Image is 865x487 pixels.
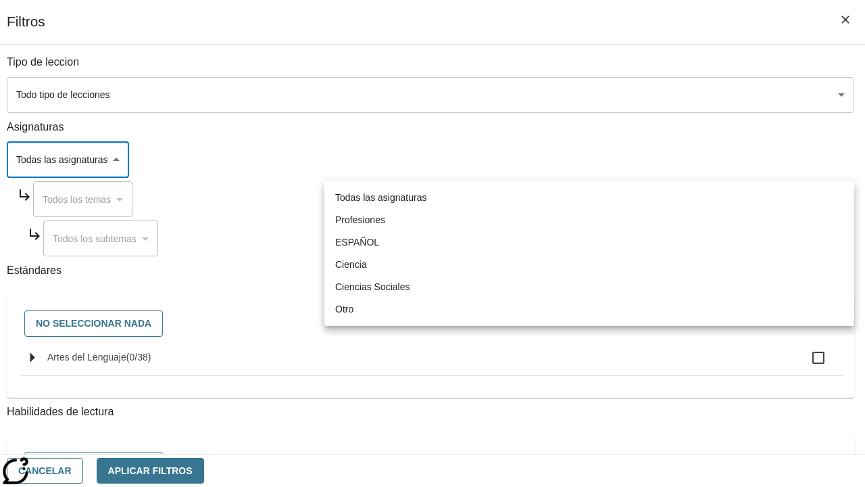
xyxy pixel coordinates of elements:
li: Ciencias Sociales [324,276,854,298]
li: Otro [324,298,854,321]
li: Ciencia [324,254,854,276]
li: Todas las asignaturas [324,187,854,209]
li: ESPAÑOL [324,231,854,254]
li: Profesiones [324,209,854,231]
ul: Seleccione una Asignatura [324,181,854,326]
